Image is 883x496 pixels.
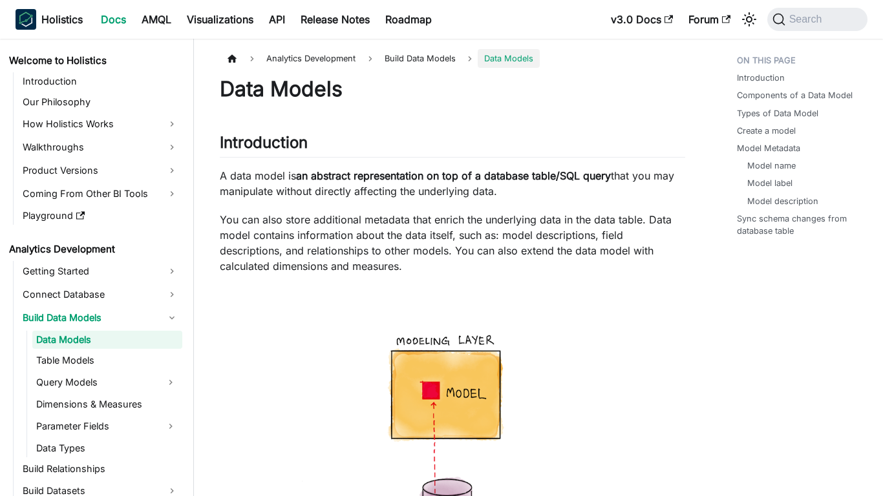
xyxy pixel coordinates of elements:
[220,49,685,68] nav: Breadcrumbs
[293,9,378,30] a: Release Notes
[737,107,818,119] a: Types of Data Model
[603,9,681,30] a: v3.0 Docs
[737,212,863,237] a: Sync schema changes from database table
[41,12,83,27] b: Holistics
[747,177,793,189] a: Model label
[747,160,796,172] a: Model name
[159,416,182,437] button: Expand sidebar category 'Parameter Fields'
[220,212,685,274] p: You can also store additional metadata that enrich the underlying data in the data table. Data mo...
[32,439,182,457] a: Data Types
[19,160,182,181] a: Product Versions
[32,331,182,349] a: Data Models
[32,372,159,393] a: Query Models
[19,93,182,111] a: Our Philosophy
[261,9,293,30] a: API
[220,133,685,158] h2: Introduction
[737,72,785,84] a: Introduction
[32,351,182,369] a: Table Models
[737,89,853,101] a: Components of a Data Model
[19,137,182,158] a: Walkthroughs
[747,195,818,207] a: Model description
[159,372,182,393] button: Expand sidebar category 'Query Models'
[785,14,830,25] span: Search
[220,49,244,68] a: Home page
[16,9,83,30] a: HolisticsHolisticsHolistics
[19,183,182,204] a: Coming From Other BI Tools
[134,9,179,30] a: AMQL
[737,125,796,137] a: Create a model
[32,416,159,437] a: Parameter Fields
[478,49,540,68] span: Data Models
[16,9,36,30] img: Holistics
[5,52,182,70] a: Welcome to Holistics
[19,261,182,282] a: Getting Started
[5,240,182,258] a: Analytics Development
[737,142,800,154] a: Model Metadata
[378,9,440,30] a: Roadmap
[681,9,738,30] a: Forum
[19,307,182,328] a: Build Data Models
[19,114,182,134] a: How Holistics Works
[32,395,182,413] a: Dimensions & Measures
[296,169,611,182] strong: an abstract representation on top of a database table/SQL query
[220,76,685,102] h1: Data Models
[19,72,182,90] a: Introduction
[220,168,685,199] p: A data model is that you may manipulate without directly affecting the underlying data.
[93,9,134,30] a: Docs
[19,460,182,478] a: Build Relationships
[767,8,867,31] button: Search (Command+K)
[19,284,182,305] a: Connect Database
[260,49,362,68] span: Analytics Development
[19,207,182,225] a: Playground
[179,9,261,30] a: Visualizations
[378,49,462,68] span: Build Data Models
[739,9,760,30] button: Switch between dark and light mode (currently system mode)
